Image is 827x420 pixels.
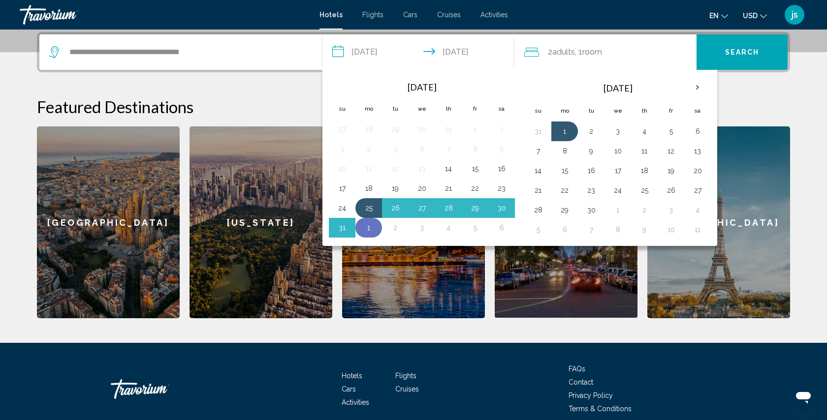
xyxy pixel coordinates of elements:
span: Flights [395,372,416,380]
button: User Menu [782,4,807,25]
th: [DATE] [551,76,684,100]
a: Cars [403,11,417,19]
button: Day 25 [361,201,377,215]
a: Privacy Policy [569,391,613,399]
button: Day 21 [530,183,546,197]
button: Day 4 [690,203,705,217]
span: Hotels [319,11,343,19]
button: Day 10 [610,144,626,158]
button: Day 5 [467,221,483,235]
button: Day 27 [690,183,705,197]
button: Day 28 [530,203,546,217]
button: Day 3 [663,203,679,217]
button: Day 8 [467,142,483,156]
button: Day 5 [387,142,403,156]
button: Day 7 [441,142,456,156]
button: Day 9 [636,223,652,237]
button: Day 7 [530,144,546,158]
button: Day 22 [467,181,483,195]
button: Day 16 [494,162,509,176]
button: Day 23 [494,181,509,195]
button: Day 29 [467,201,483,215]
a: Cruises [437,11,461,19]
a: Hotels [342,372,362,380]
button: Day 20 [414,181,430,195]
button: Day 8 [610,223,626,237]
button: Day 3 [334,142,350,156]
span: js [792,10,798,20]
button: Day 29 [557,203,573,217]
button: Day 19 [663,164,679,178]
button: Day 14 [441,162,456,176]
button: Day 17 [334,181,350,195]
span: , 1 [575,45,602,59]
span: FAQs [569,365,585,373]
a: Activities [342,398,369,406]
button: Day 4 [361,142,377,156]
th: [DATE] [355,76,488,98]
a: Cars [342,385,356,393]
button: Day 15 [557,164,573,178]
button: Day 2 [636,203,652,217]
button: Day 2 [494,122,509,136]
button: Day 28 [361,122,377,136]
button: Day 10 [334,162,350,176]
button: Day 20 [690,164,705,178]
button: Travelers: 2 adults, 0 children [514,34,697,70]
div: Search widget [39,34,788,70]
span: Room [582,47,602,57]
a: [US_STATE] [190,126,332,318]
button: Day 7 [583,223,599,237]
button: Day 28 [441,201,456,215]
a: [GEOGRAPHIC_DATA] [647,126,790,318]
button: Day 3 [414,221,430,235]
button: Day 9 [494,142,509,156]
button: Day 30 [414,122,430,136]
button: Day 31 [441,122,456,136]
span: Search [725,49,760,57]
span: 2 [548,45,575,59]
button: Day 9 [583,144,599,158]
button: Day 6 [494,221,509,235]
button: Day 1 [467,122,483,136]
button: Day 11 [690,223,705,237]
button: Day 30 [583,203,599,217]
button: Day 4 [636,124,652,138]
button: Day 29 [387,122,403,136]
button: Day 10 [663,223,679,237]
button: Day 18 [636,164,652,178]
h2: Featured Destinations [37,97,790,117]
a: Activities [480,11,508,19]
a: Cruises [395,385,419,393]
button: Day 17 [610,164,626,178]
button: Day 31 [530,124,546,138]
button: Change language [709,8,728,23]
a: Travorium [20,5,310,25]
button: Day 2 [387,221,403,235]
span: en [709,12,719,20]
button: Day 24 [334,201,350,215]
button: Day 26 [387,201,403,215]
button: Day 19 [387,181,403,195]
button: Day 11 [361,162,377,176]
a: Terms & Conditions [569,405,632,413]
button: Day 30 [494,201,509,215]
button: Day 31 [334,221,350,235]
button: Day 27 [414,201,430,215]
button: Next month [684,76,711,99]
button: Day 22 [557,183,573,197]
span: USD [743,12,758,20]
button: Day 12 [663,144,679,158]
button: Day 1 [361,221,377,235]
a: [GEOGRAPHIC_DATA] [37,126,180,318]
